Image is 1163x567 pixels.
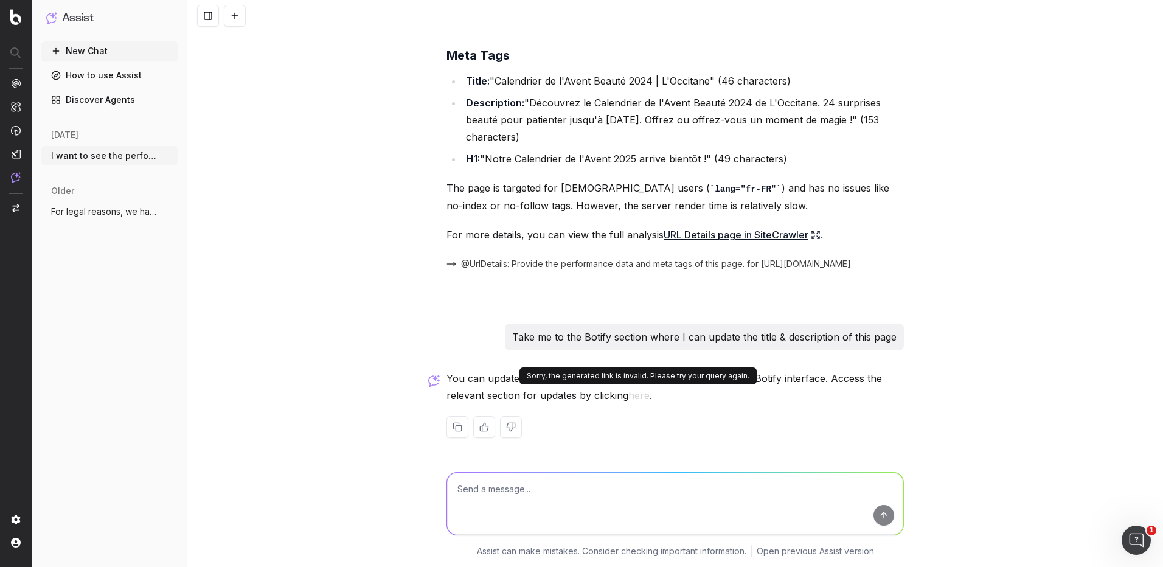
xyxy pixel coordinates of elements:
a: Discover Agents [41,90,178,110]
img: Switch project [12,204,19,212]
img: Setting [11,515,21,524]
li: "Calendrier de l'Avent Beauté 2024 | L'Occitane" (46 characters) [462,72,904,89]
img: My account [11,538,21,548]
code: lang="fr-FR" [710,184,782,194]
span: I want to see the performance and meta t [51,150,158,162]
img: Intelligence [11,102,21,112]
p: Take me to the Botify section where I can update the title & description of this page [512,329,897,346]
a: How to use Assist [41,66,178,85]
img: Analytics [11,78,21,88]
span: For legal reasons, we have to replace al [51,206,158,218]
button: For legal reasons, we have to replace al [41,202,178,221]
button: I want to see the performance and meta t [41,146,178,165]
iframe: Intercom live chat [1122,526,1151,555]
button: New Chat [41,41,178,61]
span: 1 [1147,526,1156,535]
a: Open previous Assist version [757,545,874,557]
strong: Title: [466,75,490,87]
img: Assist [46,12,57,24]
strong: Meta Tags [446,48,510,63]
li: "Notre Calendrier de l'Avent 2025 arrive bientôt !" (49 characters) [462,150,904,167]
span: @UrlDetails: Provide the performance data and meta tags of this page. for [URL][DOMAIN_NAME] [461,258,851,270]
img: Activation [11,125,21,136]
div: Sorry, the generated link is invalid. Please try your query again. [519,367,757,384]
a: URL Details page in SiteCrawler [664,226,821,243]
li: "Découvrez le Calendrier de l'Avent Beauté 2024 de L'Occitane. 24 surprises beauté pour patienter... [462,94,904,145]
button: @UrlDetails: Provide the performance data and meta tags of this page. for [URL][DOMAIN_NAME] [446,258,851,270]
strong: H1: [466,153,480,165]
strong: Description: [466,97,524,109]
button: here [628,387,650,404]
p: For more details, you can view the full analysis . [446,226,904,243]
img: Studio [11,149,21,159]
img: Assist [11,172,21,183]
h1: Assist [62,10,94,27]
img: Botify logo [10,9,21,25]
img: Botify assist logo [428,375,440,387]
p: The page is targeted for [DEMOGRAPHIC_DATA] users ( ) and has no issues like no-index or no-follo... [446,179,904,214]
p: Assist can make mistakes. Consider checking important information. [477,545,746,557]
button: Assist [46,10,173,27]
p: You can update the title and description of this page directly in the Botify interface. Access th... [446,370,904,404]
span: older [51,185,74,197]
span: [DATE] [51,129,78,141]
